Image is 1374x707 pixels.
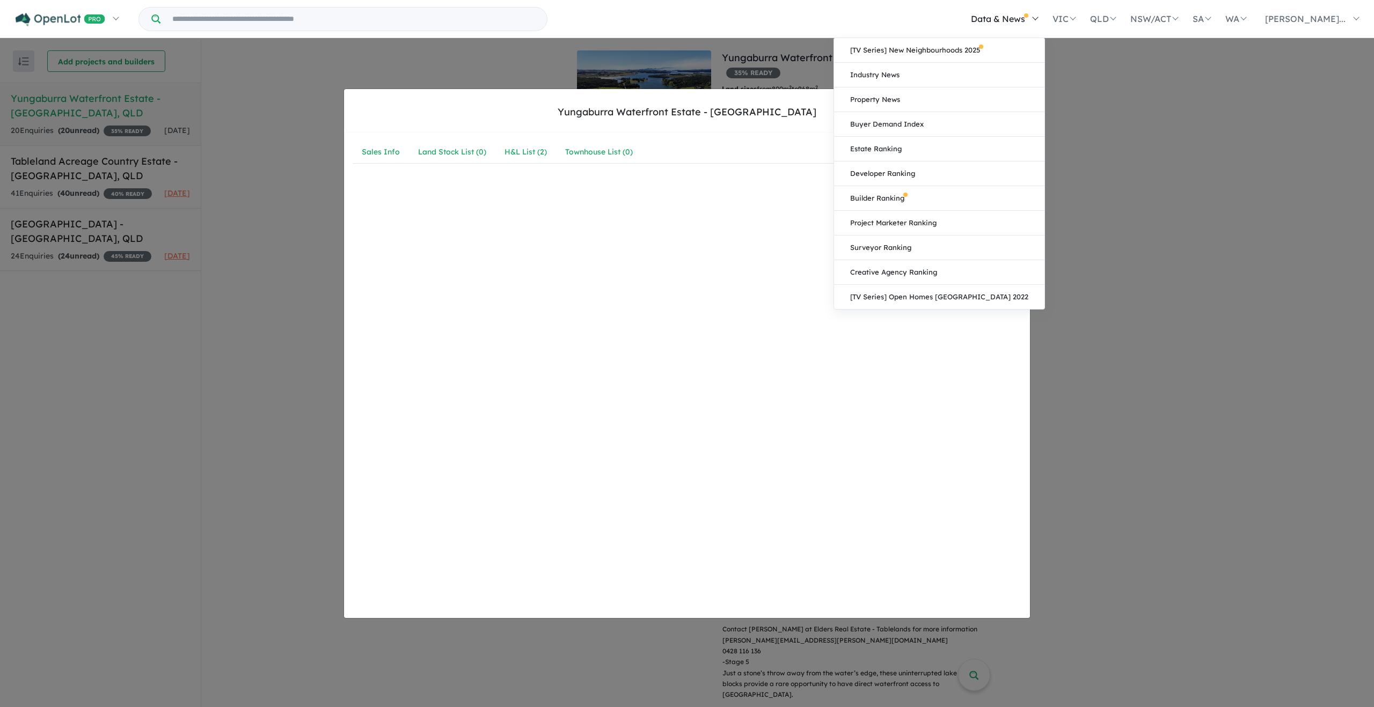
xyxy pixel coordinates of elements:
[558,105,816,119] div: Yungaburra Waterfront Estate - [GEOGRAPHIC_DATA]
[834,235,1044,260] a: Surveyor Ranking
[834,87,1044,112] a: Property News
[362,146,400,159] div: Sales Info
[565,146,633,159] div: Townhouse List ( 0 )
[834,161,1044,186] a: Developer Ranking
[834,260,1044,285] a: Creative Agency Ranking
[505,146,547,159] div: H&L List ( 2 )
[1265,13,1346,24] span: [PERSON_NAME]...
[163,8,545,31] input: Try estate name, suburb, builder or developer
[418,146,486,159] div: Land Stock List ( 0 )
[834,112,1044,137] a: Buyer Demand Index
[834,186,1044,211] a: Builder Ranking
[834,285,1044,309] a: [TV Series] Open Homes [GEOGRAPHIC_DATA] 2022
[834,211,1044,235] a: Project Marketer Ranking
[834,137,1044,161] a: Estate Ranking
[834,38,1044,63] a: [TV Series] New Neighbourhoods 2025
[834,63,1044,87] a: Industry News
[16,13,105,26] img: Openlot PRO Logo White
